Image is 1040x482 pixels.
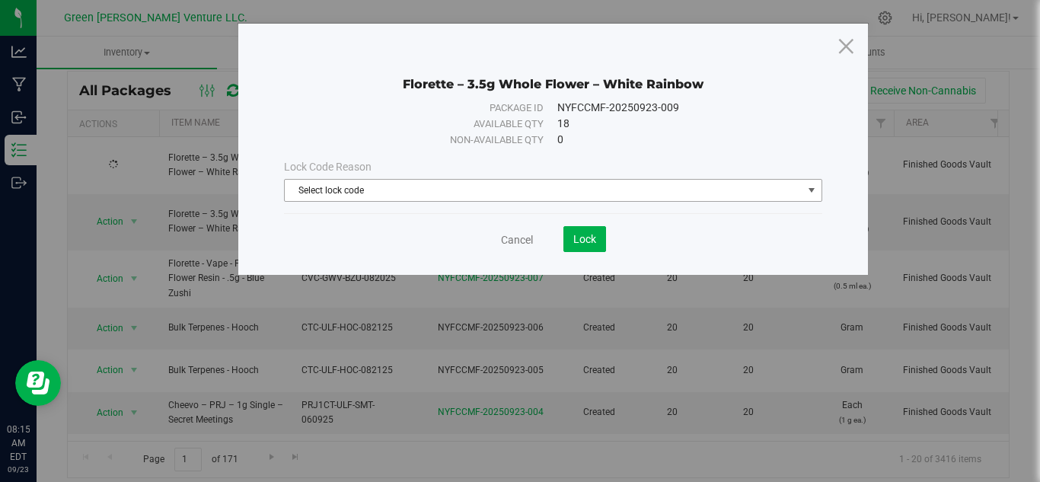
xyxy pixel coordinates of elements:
span: Lock [573,233,596,245]
div: Florette – 3.5g Whole Flower – White Rainbow [284,54,822,92]
div: NYFCCMF-20250923-009 [557,100,799,116]
div: 18 [557,116,799,132]
div: Available qty [308,117,544,132]
div: Package ID [308,101,544,116]
button: Lock [563,226,606,252]
iframe: Resource center [15,360,61,406]
span: select [802,180,821,201]
span: Select lock code [285,180,802,201]
span: Lock Code Reason [284,161,372,173]
div: 0 [557,132,799,148]
div: Non-available qty [308,132,544,148]
a: Cancel [501,232,533,247]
